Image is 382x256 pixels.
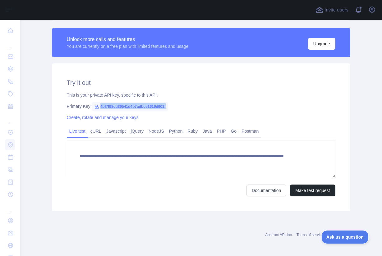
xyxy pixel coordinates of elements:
div: You are currently on a free plan with limited features and usage [67,43,189,49]
a: Python [167,126,185,136]
button: Invite users [315,5,350,15]
div: ... [5,201,15,214]
a: Terms of service [297,233,324,237]
iframe: Toggle Customer Support [322,231,370,244]
div: Primary Key: [67,103,335,109]
a: Create, rotate and manage your keys [67,115,139,120]
a: Ruby [185,126,200,136]
div: This is your private API key, specific to this API. [67,92,335,98]
a: Documentation [246,185,286,196]
span: Invite users [324,7,348,14]
a: Java [200,126,214,136]
a: Go [228,126,239,136]
button: Make test request [290,185,335,196]
h2: Try it out [67,78,335,87]
a: Javascript [104,126,128,136]
span: 4bf7f98cd39541d4b7adbce1616d901f [92,102,168,111]
a: PHP [214,126,228,136]
button: Upgrade [308,38,335,50]
div: Unlock more calls and features [67,36,189,43]
a: NodeJS [146,126,167,136]
a: Live test [67,126,88,136]
div: ... [5,113,15,126]
a: Postman [239,126,261,136]
a: cURL [88,126,104,136]
div: ... [5,37,15,50]
a: jQuery [128,126,146,136]
a: Abstract API Inc. [265,233,293,237]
